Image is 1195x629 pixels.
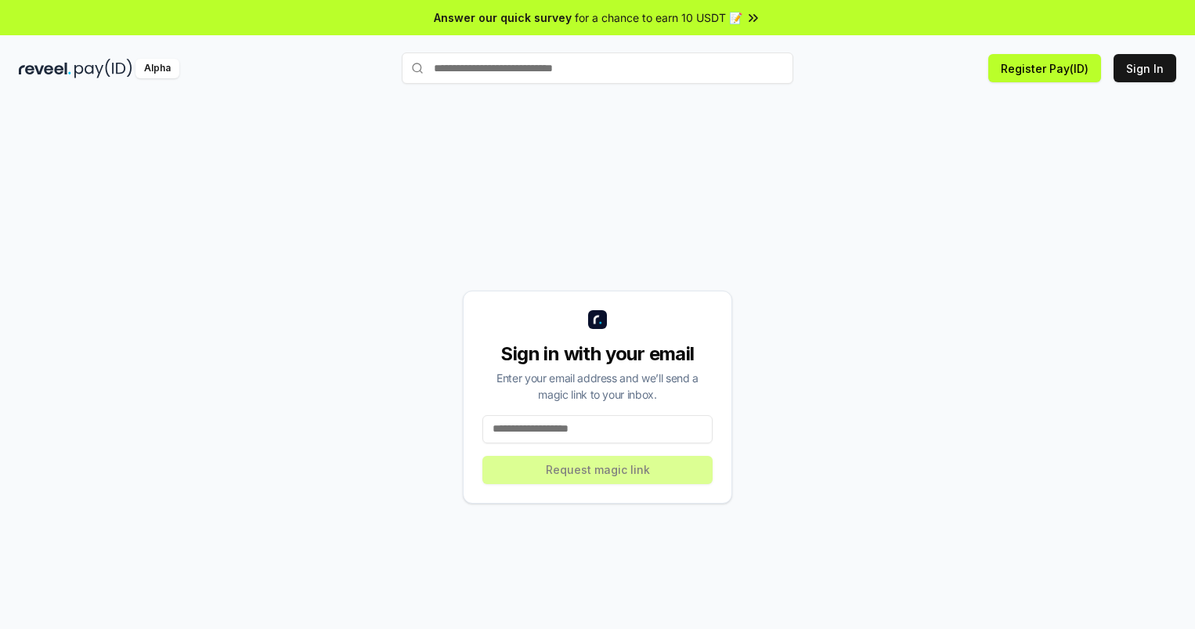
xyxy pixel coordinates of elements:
div: Sign in with your email [482,342,713,367]
span: for a chance to earn 10 USDT 📝 [575,9,742,26]
button: Sign In [1114,54,1176,82]
img: reveel_dark [19,59,71,78]
div: Alpha [135,59,179,78]
img: pay_id [74,59,132,78]
button: Register Pay(ID) [988,54,1101,82]
span: Answer our quick survey [434,9,572,26]
div: Enter your email address and we’ll send a magic link to your inbox. [482,370,713,403]
img: logo_small [588,310,607,329]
